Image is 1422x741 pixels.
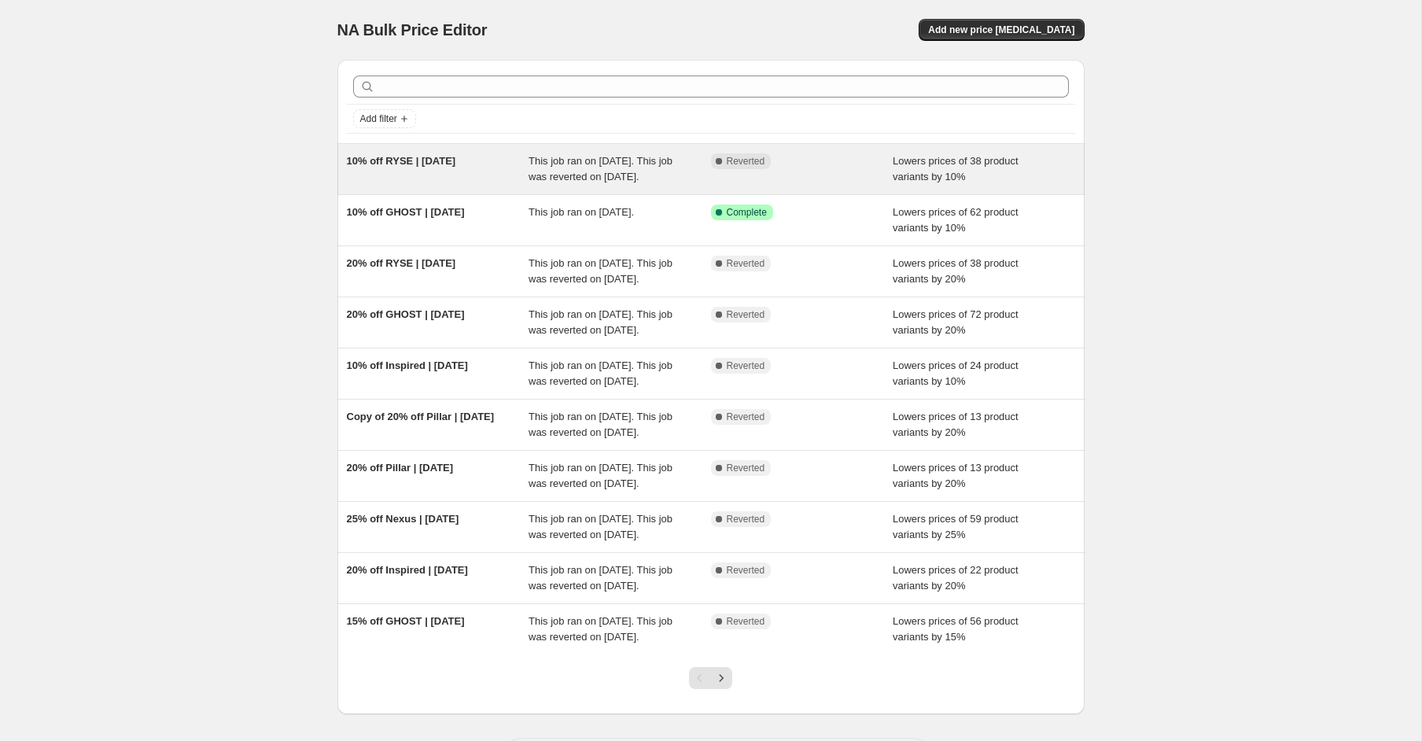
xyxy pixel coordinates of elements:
[347,411,495,422] span: Copy of 20% off Pillar | [DATE]
[529,257,672,285] span: This job ran on [DATE]. This job was reverted on [DATE].
[529,308,672,336] span: This job ran on [DATE]. This job was reverted on [DATE].
[337,21,488,39] span: NA Bulk Price Editor
[893,513,1019,540] span: Lowers prices of 59 product variants by 25%
[928,24,1074,36] span: Add new price [MEDICAL_DATA]
[529,411,672,438] span: This job ran on [DATE]. This job was reverted on [DATE].
[919,19,1084,41] button: Add new price [MEDICAL_DATA]
[689,667,732,689] nav: Pagination
[347,564,468,576] span: 20% off Inspired | [DATE]
[727,308,765,321] span: Reverted
[347,615,465,627] span: 15% off GHOST | [DATE]
[727,155,765,168] span: Reverted
[727,564,765,577] span: Reverted
[347,155,456,167] span: 10% off RYSE | [DATE]
[529,206,634,218] span: This job ran on [DATE].
[893,257,1019,285] span: Lowers prices of 38 product variants by 20%
[529,462,672,489] span: This job ran on [DATE]. This job was reverted on [DATE].
[529,513,672,540] span: This job ran on [DATE]. This job was reverted on [DATE].
[727,615,765,628] span: Reverted
[347,257,456,269] span: 20% off RYSE | [DATE]
[347,462,454,474] span: 20% off Pillar | [DATE]
[529,155,672,182] span: This job ran on [DATE]. This job was reverted on [DATE].
[347,206,465,218] span: 10% off GHOST | [DATE]
[727,257,765,270] span: Reverted
[727,359,765,372] span: Reverted
[529,359,672,387] span: This job ran on [DATE]. This job was reverted on [DATE].
[727,462,765,474] span: Reverted
[727,411,765,423] span: Reverted
[710,667,732,689] button: Next
[360,112,397,125] span: Add filter
[893,155,1019,182] span: Lowers prices of 38 product variants by 10%
[347,308,465,320] span: 20% off GHOST | [DATE]
[893,411,1019,438] span: Lowers prices of 13 product variants by 20%
[353,109,416,128] button: Add filter
[347,513,459,525] span: 25% off Nexus | [DATE]
[893,206,1019,234] span: Lowers prices of 62 product variants by 10%
[893,308,1019,336] span: Lowers prices of 72 product variants by 20%
[893,615,1019,643] span: Lowers prices of 56 product variants by 15%
[727,513,765,525] span: Reverted
[893,564,1019,592] span: Lowers prices of 22 product variants by 20%
[727,206,767,219] span: Complete
[529,615,672,643] span: This job ran on [DATE]. This job was reverted on [DATE].
[529,564,672,592] span: This job ran on [DATE]. This job was reverted on [DATE].
[893,359,1019,387] span: Lowers prices of 24 product variants by 10%
[893,462,1019,489] span: Lowers prices of 13 product variants by 20%
[347,359,468,371] span: 10% off Inspired | [DATE]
